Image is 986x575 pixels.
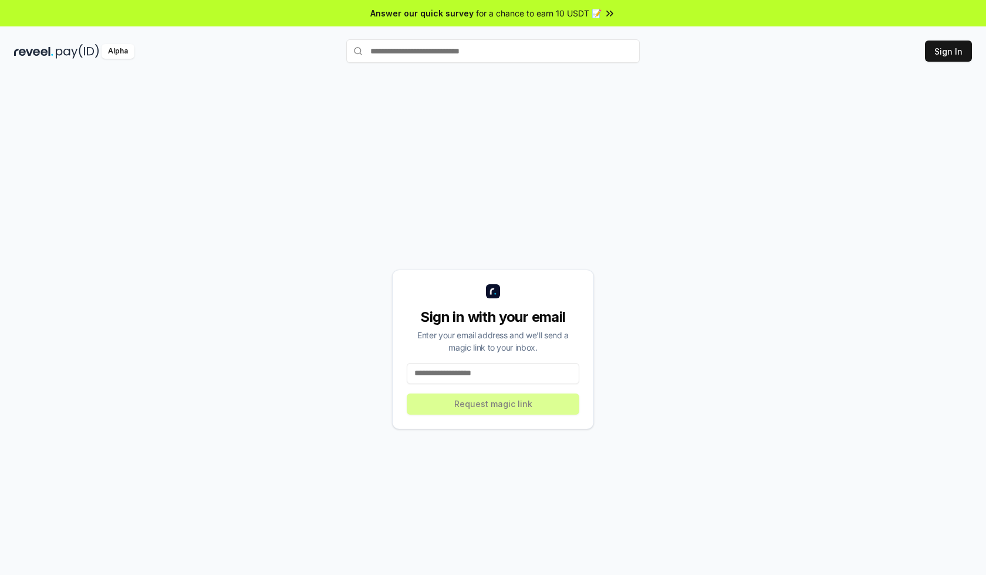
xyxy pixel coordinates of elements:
[925,41,972,62] button: Sign In
[14,44,53,59] img: reveel_dark
[407,308,579,327] div: Sign in with your email
[56,44,99,59] img: pay_id
[486,284,500,298] img: logo_small
[476,7,602,19] span: for a chance to earn 10 USDT 📝
[370,7,474,19] span: Answer our quick survey
[102,44,134,59] div: Alpha
[407,329,579,354] div: Enter your email address and we’ll send a magic link to your inbox.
